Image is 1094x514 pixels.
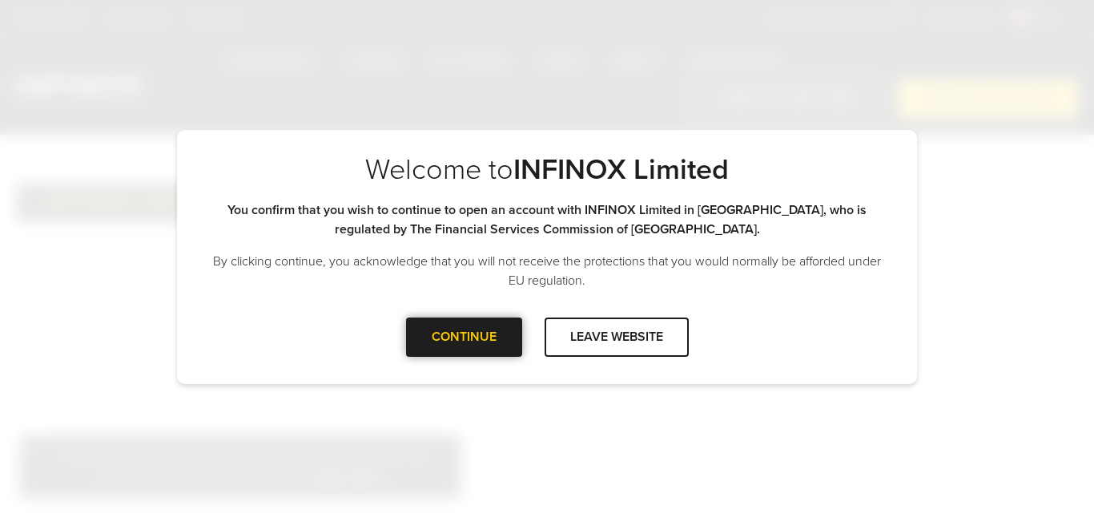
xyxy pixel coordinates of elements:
[227,202,867,237] strong: You confirm that you wish to continue to open an account with INFINOX Limited in [GEOGRAPHIC_DATA...
[209,152,885,188] p: Welcome to
[545,318,689,357] div: LEAVE WEBSITE
[209,252,885,290] p: By clicking continue, you acknowledge that you will not receive the protections that you would no...
[406,318,522,357] div: CONTINUE
[513,152,729,187] strong: INFINOX Limited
